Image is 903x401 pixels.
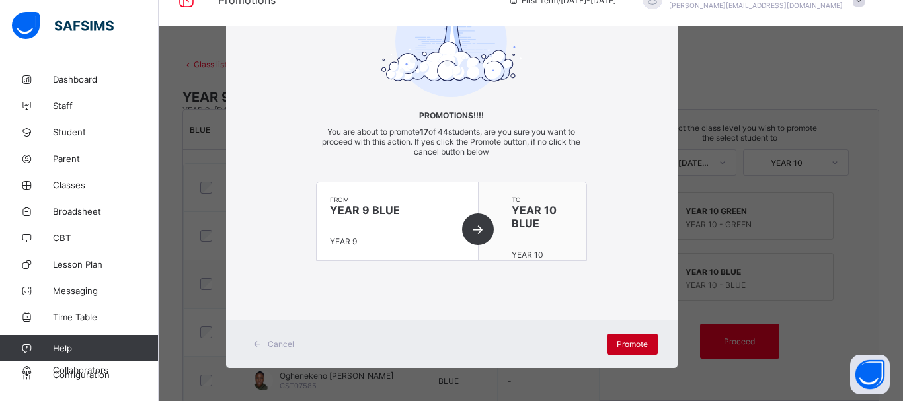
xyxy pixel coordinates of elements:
span: Cancel [268,339,294,349]
span: Time Table [53,312,159,322]
span: YEAR 9 [330,237,357,246]
span: Promote [617,339,648,349]
span: Student [53,127,159,137]
span: Messaging [53,285,159,296]
span: You are about to promote of 44 students, are you sure you want to proceed with this action. If ye... [322,127,580,157]
span: Classes [53,180,159,190]
span: to [512,196,573,203]
span: YEAR 9 BLUE [330,203,465,217]
span: Lesson Plan [53,259,159,270]
span: Help [53,343,158,353]
span: Staff [53,100,159,111]
span: CBT [53,233,159,243]
span: from [330,196,465,203]
span: Broadsheet [53,206,159,217]
span: Dashboard [53,74,159,85]
b: 17 [420,127,428,137]
span: [PERSON_NAME][EMAIL_ADDRESS][DOMAIN_NAME] [669,1,843,9]
span: YEAR 10 [512,250,543,260]
span: Promotions!!!! [316,110,587,120]
img: safsims [12,12,114,40]
button: Open asap [850,355,890,394]
span: Parent [53,153,159,164]
span: Configuration [53,369,158,380]
span: YEAR 10 BLUE [512,203,573,230]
